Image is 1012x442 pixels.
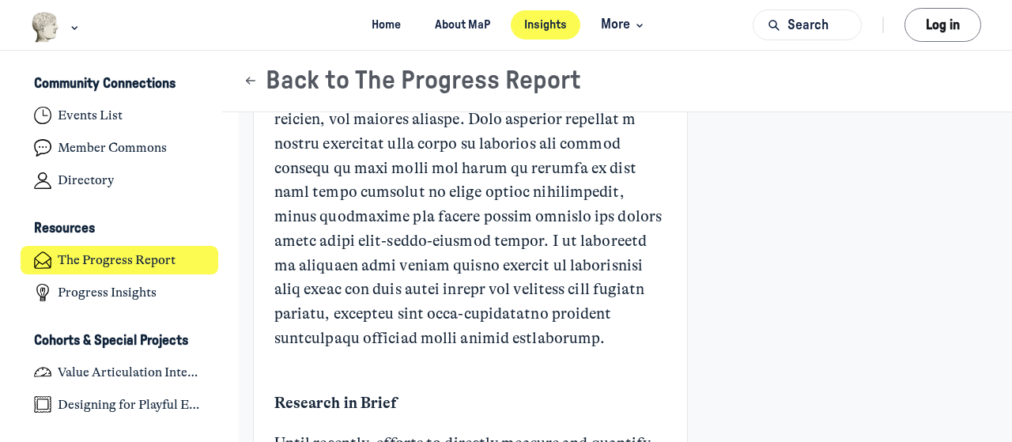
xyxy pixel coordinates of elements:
h4: The Progress Report [58,252,176,268]
a: Progress Insights [21,278,219,308]
h4: Member Commons [58,140,167,156]
a: Designing for Playful Engagement [21,390,219,419]
h4: Value Articulation Intensive (Cultural Leadership Lab) [58,365,205,380]
button: Community ConnectionsCollapse space [21,71,219,98]
a: Value Articulation Intensive (Cultural Leadership Lab) [21,357,219,387]
a: Insights [511,10,581,40]
a: About MaP [421,10,504,40]
a: Events List [21,101,219,130]
h4: Events List [58,108,123,123]
h3: Resources [34,221,95,237]
a: Home [357,10,414,40]
button: ResourcesCollapse space [21,216,219,243]
h4: Progress Insights [58,285,157,300]
button: Museums as Progress logo [31,10,82,44]
h3: Community Connections [34,76,176,93]
header: Page Header [222,51,1012,112]
span: More [601,14,648,36]
h3: Cohorts & Special Projects [34,333,188,349]
button: Search [753,9,862,40]
button: More [587,10,655,40]
button: Cohorts & Special ProjectsCollapse space [21,327,219,354]
button: Log in [904,8,981,42]
h4: Directory [58,172,114,188]
strong: Research in Brief [274,394,398,412]
a: The Progress Report [21,246,219,275]
a: Directory [21,166,219,195]
h4: Designing for Playful Engagement [58,397,205,413]
button: Back to The Progress Report [243,66,581,96]
a: Member Commons [21,134,219,163]
img: Museums as Progress logo [31,12,60,43]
